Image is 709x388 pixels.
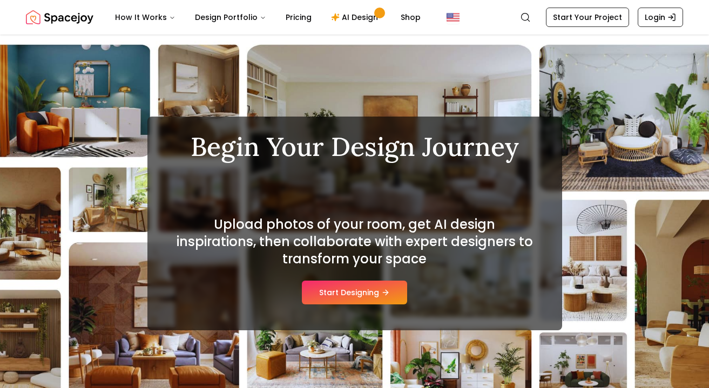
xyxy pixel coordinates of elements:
a: Spacejoy [26,6,93,28]
a: Login [638,8,683,27]
h1: Begin Your Design Journey [173,134,536,160]
button: Start Designing [302,281,407,304]
img: Spacejoy Logo [26,6,93,28]
a: Shop [392,6,429,28]
img: United States [447,11,460,24]
nav: Main [106,6,429,28]
button: How It Works [106,6,184,28]
a: AI Design [322,6,390,28]
a: Pricing [277,6,320,28]
a: Start Your Project [546,8,629,27]
button: Design Portfolio [186,6,275,28]
h2: Upload photos of your room, get AI design inspirations, then collaborate with expert designers to... [173,216,536,268]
